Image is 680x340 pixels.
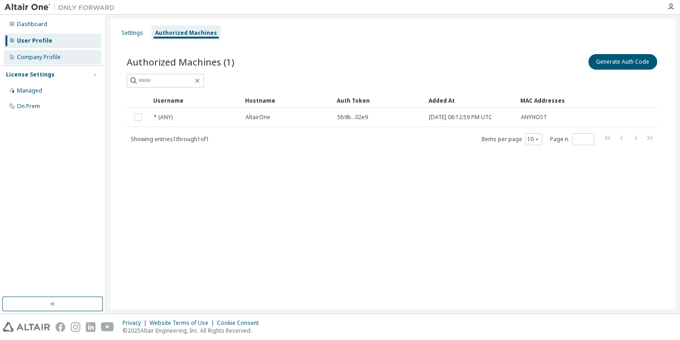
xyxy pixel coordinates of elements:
[337,114,368,121] span: 5b9b...02e9
[71,322,80,332] img: instagram.svg
[5,3,119,12] img: Altair One
[17,54,61,61] div: Company Profile
[6,71,55,78] div: License Settings
[123,319,150,327] div: Privacy
[123,327,264,335] p: © 2025 Altair Engineering, Inc. All Rights Reserved.
[521,114,547,121] span: ANYHOST
[150,319,217,327] div: Website Terms of Use
[56,322,65,332] img: facebook.svg
[101,322,114,332] img: youtube.svg
[337,93,421,108] div: Auth Token
[527,136,540,143] button: 10
[131,135,209,143] span: Showing entries 1 through 1 of 1
[122,29,143,37] div: Settings
[481,133,542,145] span: Items per page
[86,322,95,332] img: linkedin.svg
[245,93,329,108] div: Hostname
[17,103,40,110] div: On Prem
[550,133,594,145] span: Page n.
[155,29,217,37] div: Authorized Machines
[154,114,173,121] span: * (ANY)
[3,322,50,332] img: altair_logo.svg
[217,319,264,327] div: Cookie Consent
[429,114,492,121] span: [DATE] 06:12:59 PM UTC
[520,93,565,108] div: MAC Addresses
[127,55,234,68] span: Authorized Machines (1)
[588,54,657,70] button: Generate Auth Code
[17,87,42,94] div: Managed
[17,37,52,44] div: User Profile
[245,114,270,121] span: AltairOne
[429,93,513,108] div: Added At
[153,93,238,108] div: Username
[17,21,47,28] div: Dashboard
